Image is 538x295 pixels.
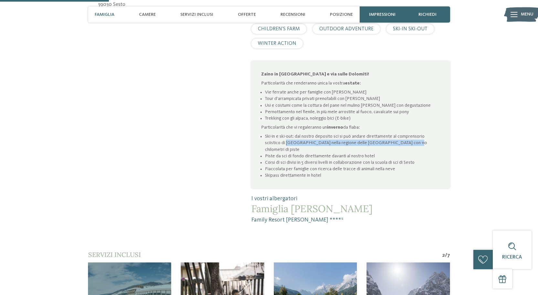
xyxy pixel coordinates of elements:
[258,26,300,32] span: CHILDREN’S FARM
[330,12,353,17] span: Posizione
[502,255,522,260] span: Ricerca
[139,12,156,17] span: Camere
[88,251,141,259] span: Servizi inclusi
[261,72,369,76] strong: Zaino in [GEOGRAPHIC_DATA] e via sulle Dolomiti!
[265,109,440,115] li: Pernottamento nel fienile, in più mele arrostite al fuoco, cavalcate sui pony
[261,124,440,131] p: Particolarità che vi regaleranno un da fiaba:
[265,115,440,122] li: Trekking con gli alpaca, noleggio bici (E-bike)
[251,216,450,224] span: Family Resort [PERSON_NAME] ****ˢ
[345,81,360,85] strong: estate
[265,95,440,102] li: Tour d’arrampicata privati prenotabili con [PERSON_NAME]
[393,26,427,32] span: SKI-IN SKI-OUT
[265,172,440,179] li: Skipass direttamente in hotel
[238,12,256,17] span: Offerte
[319,26,374,32] span: OUTDOOR ADVENTURE
[442,252,445,259] span: 2
[265,159,440,166] li: Corsi di sci divisi in 5 diversi livelli in collaborazione con la scuola di sci di Sesto
[265,102,440,109] li: Usi e costumi come la cottura del pane nel mulino [PERSON_NAME] con degustazione
[258,41,296,46] span: WINTER ACTION
[265,133,440,152] li: Ski-in e ski-out: dal nostro deposito sci si può andare direttamente al comprensorio sciistico di...
[265,166,440,172] li: Fiaccolata per famiglie con ricerca delle tracce di animali nella neve
[418,12,437,17] span: richiedi
[251,195,450,203] span: I vostri albergatori
[265,89,440,95] li: Vie ferrate anche per famiglie con [PERSON_NAME]
[327,125,343,130] strong: inverno
[95,12,114,17] span: Famiglia
[265,153,440,159] li: Piste da sci di fondo direttamente davanti al nostro hotel
[280,12,305,17] span: Recensioni
[369,12,396,17] span: Impressioni
[251,203,450,214] span: Famiglia [PERSON_NAME]
[447,252,450,259] span: 7
[261,80,440,86] p: Particolarità che renderanno unica la vostra :
[180,12,213,17] span: Servizi inclusi
[445,252,447,259] span: /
